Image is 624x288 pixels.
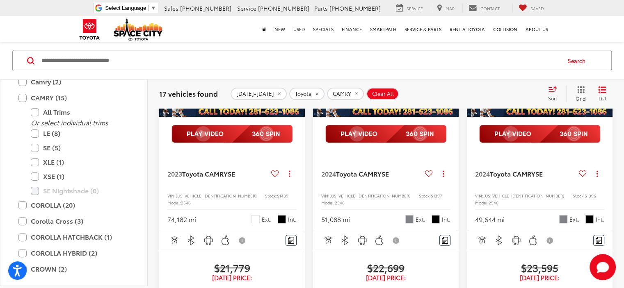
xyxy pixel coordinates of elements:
span: S1439 [277,193,288,199]
span: [US_VEHICLE_IDENTIFICATION_NUMBER] [329,193,411,199]
img: Bluetooth® [340,235,350,245]
span: Stock: [419,193,431,199]
a: Map [431,4,461,13]
span: Sales [164,4,178,12]
div: 49,644 mi [475,215,505,224]
span: dropdown dots [289,170,290,177]
button: Grid View [566,86,592,102]
a: 2023Toyota CAMRYSE [167,169,268,178]
img: Comments [596,237,602,244]
span: $23,595 [475,261,604,274]
span: Black [278,215,286,223]
a: Finance [338,16,366,42]
label: CAMRY (15) [18,91,129,105]
span: Ext. [262,215,272,223]
span: 17 vehicles found [159,89,218,99]
span: Model: [475,200,489,206]
span: S1396 [585,193,596,199]
span: Celestial Silver [405,215,414,223]
span: [PHONE_NUMBER] [329,4,381,12]
img: Adaptive Cruise Control [169,235,179,245]
span: VIN: [167,193,176,199]
button: remove Toyota [289,88,325,100]
span: Stock: [573,193,585,199]
span: Toyota [295,91,312,98]
span: [DATE] Price: [167,274,297,282]
label: COROLLA (20) [18,198,129,213]
span: SE [228,169,235,178]
span: 2024 [321,169,336,178]
span: Select Language [105,5,146,11]
img: Apple CarPlay [374,235,384,245]
button: View Disclaimer [543,232,557,249]
button: Search [560,51,597,71]
span: CAMRY [333,91,351,98]
span: Gradient Black [585,215,594,223]
img: full motion video [171,125,293,143]
img: Apple CarPlay [220,235,231,245]
a: Rent a Toyota [446,16,489,42]
a: About Us [521,16,552,42]
a: Service [390,4,429,13]
span: VIN: [475,193,483,199]
a: New [270,16,289,42]
img: Android Auto [357,235,368,245]
span: Int. [596,215,604,223]
label: COROLLA HYBRID (2) [18,246,129,261]
button: Clear All [366,88,399,100]
img: Adaptive Cruise Control [477,235,487,245]
img: Apple CarPlay [528,235,538,245]
img: Space City Toyota [114,18,163,41]
i: Or select individual trims [31,118,108,127]
input: Search by Make, Model, or Keyword [41,51,560,71]
span: Toyota CAMRY [182,169,228,178]
a: Home [258,16,270,42]
span: Celestial Silver [559,215,567,223]
span: Ice Cap [251,215,260,223]
button: List View [592,86,613,102]
button: Comments [439,235,450,246]
span: 2546 [489,200,498,206]
span: [DATE]-[DATE] [236,91,274,98]
img: Comments [442,237,448,244]
label: XSE (1) [31,170,129,184]
span: [PHONE_NUMBER] [258,4,309,12]
img: Android Auto [203,235,214,245]
span: 2546 [181,200,191,206]
span: ▼ [151,5,156,11]
label: XLE (1) [31,155,129,170]
button: Select sort value [544,86,566,102]
span: 2546 [335,200,345,206]
span: [US_VEHICLE_IDENTIFICATION_NUMBER] [176,193,257,199]
img: Bluetooth® [494,235,504,245]
a: Select Language​ [105,5,156,11]
span: $22,699 [321,261,450,274]
div: 51,088 mi [321,215,350,224]
div: 74,182 mi [167,215,196,224]
label: LE (8) [31,127,129,141]
span: [US_VEHICLE_IDENTIFICATION_NUMBER] [483,193,565,199]
span: Ext. [416,215,425,223]
span: Int. [442,215,450,223]
button: Actions [436,167,450,181]
span: Service [407,5,423,11]
span: [PHONE_NUMBER] [180,4,231,12]
label: Camry (2) [18,75,129,89]
span: Map [446,5,455,11]
span: Toyota CAMRY [336,169,382,178]
label: Corolla Cross (3) [18,214,129,229]
span: 2023 [167,169,182,178]
button: Actions [590,167,604,181]
img: Toyota [74,16,105,43]
span: dropdown dots [443,170,444,177]
label: CROWN (2) [18,262,129,277]
img: full motion video [479,125,600,143]
span: Toyota CAMRY [490,169,535,178]
img: Android Auto [511,235,521,245]
span: List [598,95,606,102]
a: Specials [309,16,338,42]
a: Used [289,16,309,42]
span: Clear All [372,91,394,98]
